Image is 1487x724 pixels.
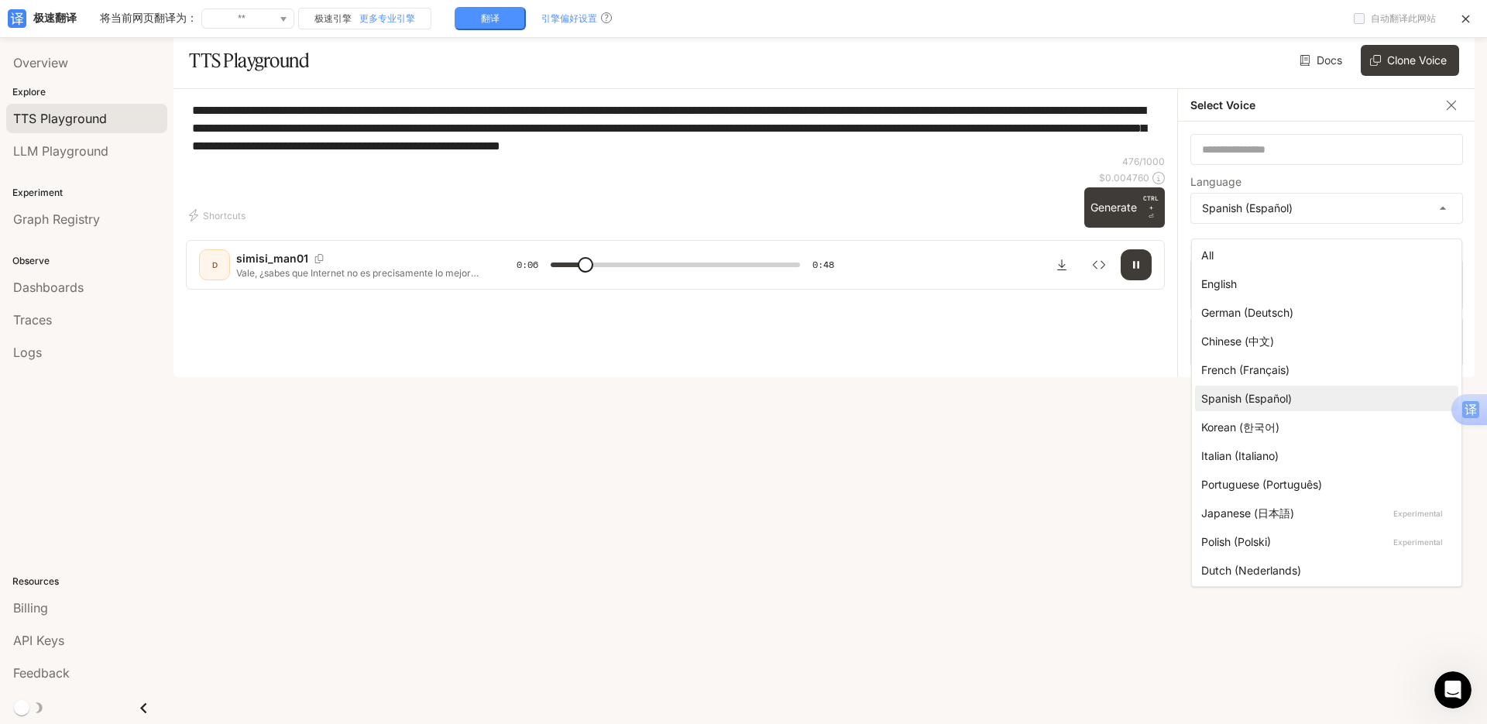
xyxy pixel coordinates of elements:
[1201,304,1446,321] div: German (Deutsch)
[1201,534,1446,550] div: Polish (Polski)
[1201,419,1446,435] div: Korean (한국어)
[1201,390,1446,407] div: Spanish (Español)
[1434,671,1472,709] iframe: Intercom live chat
[1201,247,1446,263] div: All
[1201,362,1446,378] div: French (Français)
[1201,476,1446,492] div: Portuguese (Português)
[1390,506,1446,520] p: Experimental
[1201,448,1446,464] div: Italian (Italiano)
[1201,276,1446,292] div: English
[1390,535,1446,549] p: Experimental
[1201,505,1446,521] div: Japanese (日本語)
[1201,333,1446,349] div: Chinese (中文)
[1201,562,1446,578] div: Dutch (Nederlands)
